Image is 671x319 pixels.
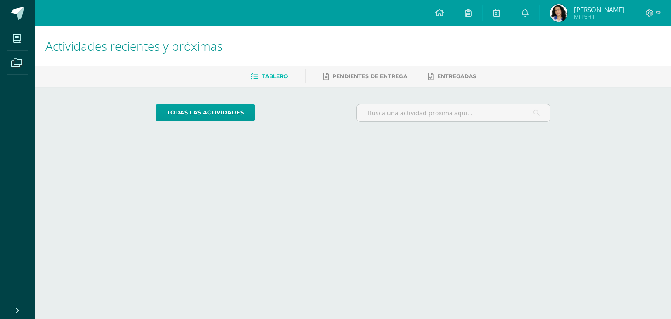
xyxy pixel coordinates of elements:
[574,5,624,14] span: [PERSON_NAME]
[574,13,624,21] span: Mi Perfil
[332,73,407,80] span: Pendientes de entrega
[251,69,288,83] a: Tablero
[262,73,288,80] span: Tablero
[156,104,255,121] a: todas las Actividades
[428,69,476,83] a: Entregadas
[323,69,407,83] a: Pendientes de entrega
[357,104,550,121] input: Busca una actividad próxima aquí...
[550,4,567,22] img: f913bc69c2c4e95158e6b40bfab6bd90.png
[45,38,223,54] span: Actividades recientes y próximas
[437,73,476,80] span: Entregadas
